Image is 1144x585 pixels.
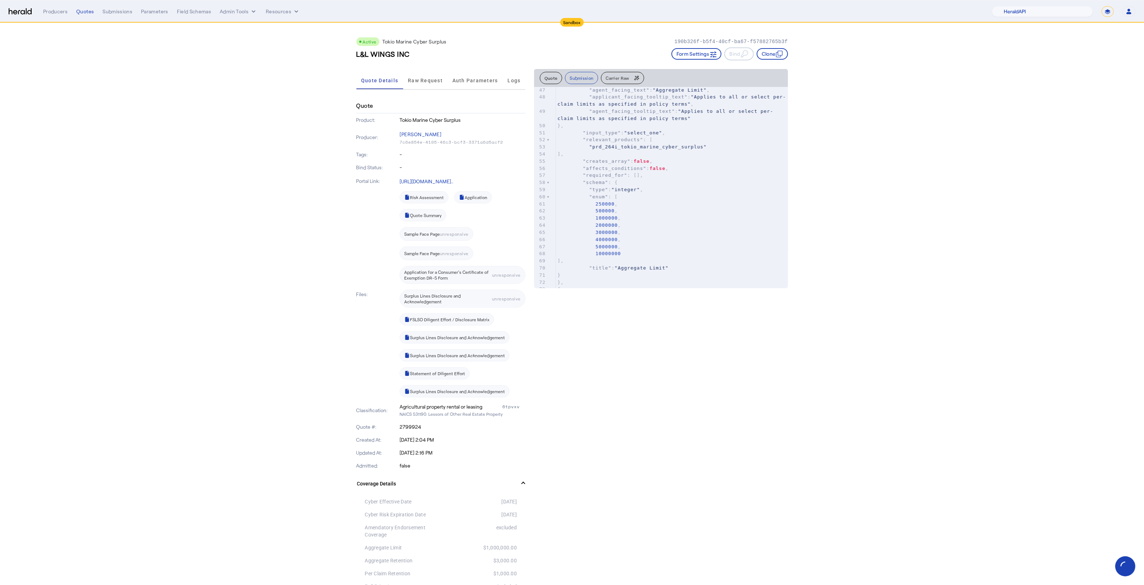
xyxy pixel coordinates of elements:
[565,72,598,84] button: Submission
[611,187,640,192] span: "integer"
[534,222,547,229] div: 64
[583,166,647,171] span: "affects_conditions"
[400,209,446,221] a: Quote Summary
[400,367,470,379] a: Statement of Diligent Effort
[557,208,618,213] span: ,
[557,194,618,199] span: : [
[365,524,441,538] div: Amendatory Endorsement Coverage
[400,403,482,410] div: Agricultural property rental or leasing
[400,449,525,456] p: [DATE] 2:16 PM
[534,158,547,165] div: 55
[557,201,618,207] span: ,
[589,265,611,271] span: "title"
[557,258,564,263] span: ],
[441,570,517,577] div: $1,000.00
[557,230,621,235] span: ,
[557,87,710,93] span: : ,
[365,570,441,577] div: Per Claim Retention
[557,237,621,242] span: ,
[606,76,629,80] span: Carrier Raw
[502,403,525,410] div: 6tpvxv
[583,172,628,178] span: "required_for"
[534,172,547,179] div: 57
[596,230,618,235] span: 3000000
[382,38,447,45] p: Tokio Marine Cyber Surplus
[534,207,547,215] div: 62
[650,166,665,171] span: false
[534,122,547,129] div: 50
[356,472,525,495] mat-expansion-panel-header: Coverage Details
[557,166,669,171] span: : ,
[266,8,300,15] button: Resources dropdown menu
[534,286,547,293] div: 73
[400,385,510,397] a: Surplus Lines Disclosure and Acknowledgement
[400,129,525,139] p: [PERSON_NAME]
[534,93,547,101] div: 48
[9,8,32,15] img: Herald Logo
[365,557,441,564] div: Aggregate Retention
[141,8,168,15] div: Parameters
[356,116,398,124] p: Product:
[557,130,665,135] span: : ,
[557,280,564,285] span: },
[452,78,498,83] span: Auth Parameters
[557,265,669,271] span: :
[534,229,547,236] div: 65
[220,8,257,15] button: internal dropdown menu
[589,144,707,149] span: "prd_264i_tokio_marine_cyber_surplus"
[102,8,132,15] div: Submissions
[557,172,643,178] span: : [],
[441,544,517,551] div: $1,000,000.00
[400,139,525,145] p: 7c6e854e-4105-46c3-bcf3-3371a6d5acf2
[441,511,517,518] div: [DATE]
[557,151,564,157] span: ],
[534,272,547,279] div: 71
[589,94,688,100] span: "applicant_facing_tooltip_text"
[557,180,618,185] span: : {
[557,123,564,128] span: },
[624,130,662,135] span: "select_one"
[356,134,398,141] p: Producer:
[365,511,441,518] div: Cyber Risk Expiration Date
[589,187,608,192] span: "type"
[596,237,618,242] span: 4000000
[400,349,510,361] a: Surplus Lines Disclosure and Acknowledgement
[534,201,547,208] div: 61
[557,109,773,121] span: "Applies to all or select per-claim limits as specified in policy terms"
[534,279,547,286] div: 72
[534,257,547,264] div: 69
[400,178,453,184] a: [URL][DOMAIN_NAME]..
[534,186,547,193] div: 59
[408,78,443,83] span: Raw Request
[400,116,525,124] p: Tokio Marine Cyber Surplus
[507,78,520,83] span: Logs
[534,151,547,158] div: 54
[589,109,675,114] span: "agent_facing_tooltip_text"
[400,164,525,171] p: -
[534,243,547,250] div: 67
[534,250,547,257] div: 68
[356,407,398,414] p: Classification:
[441,557,517,564] div: $3,000.00
[583,137,643,142] span: "relevant_products"
[583,180,609,185] span: "schema"
[596,208,615,213] span: 500000
[596,222,618,228] span: 2000000
[601,72,644,84] button: Carrier Raw
[534,179,547,186] div: 58
[589,87,650,93] span: "agent_facing_text"
[400,462,525,469] p: false
[356,178,398,185] p: Portal Link:
[534,236,547,243] div: 66
[400,331,510,344] a: Surplus Lines Disclosure and Acknowledgement
[557,272,561,278] span: }
[356,462,398,469] p: Admitted:
[534,193,547,201] div: 60
[634,158,650,164] span: false
[589,194,608,199] span: "enum"
[557,187,643,192] span: : ,
[534,143,547,151] div: 53
[454,191,492,203] a: Application
[356,291,398,298] p: Files:
[400,313,494,326] a: FSLSO Diligent Effort / Disclosure Matrix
